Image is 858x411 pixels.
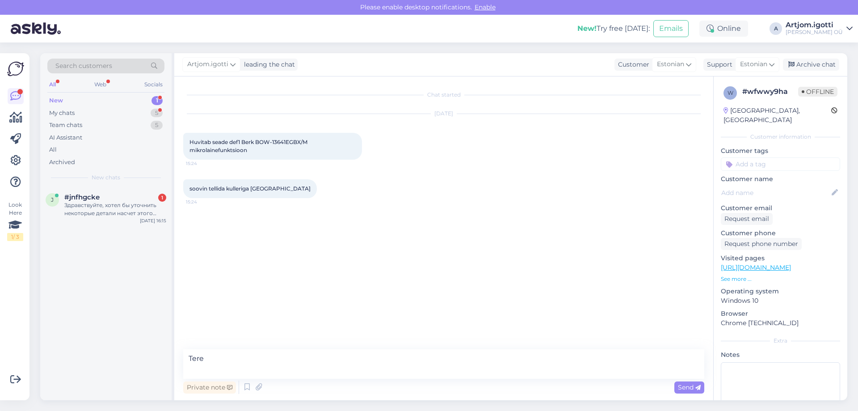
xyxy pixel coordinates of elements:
[186,160,219,167] span: 15:24
[721,263,791,271] a: [URL][DOMAIN_NAME]
[158,194,166,202] div: 1
[798,87,837,97] span: Offline
[7,233,23,241] div: 1 / 3
[186,199,219,205] span: 15:24
[657,59,684,69] span: Estonian
[151,96,163,105] div: 1
[140,217,166,224] div: [DATE] 16:15
[55,61,112,71] span: Search customers
[786,29,843,36] div: [PERSON_NAME] OÜ
[47,79,58,90] div: All
[786,21,843,29] div: Artjom.igotti
[143,79,164,90] div: Socials
[49,109,75,118] div: My chats
[151,109,163,118] div: 5
[721,318,840,328] p: Chrome [TECHNICAL_ID]
[93,79,108,90] div: Web
[721,157,840,171] input: Add a tag
[721,146,840,156] p: Customer tags
[49,158,75,167] div: Archived
[183,381,236,394] div: Private note
[678,383,701,391] span: Send
[151,121,163,130] div: 5
[472,3,498,11] span: Enable
[7,60,24,77] img: Askly Logo
[49,121,82,130] div: Team chats
[721,337,840,345] div: Extra
[92,174,120,182] span: New chats
[721,133,840,141] div: Customer information
[577,24,597,33] b: New!
[699,21,748,37] div: Online
[723,106,831,125] div: [GEOGRAPHIC_DATA], [GEOGRAPHIC_DATA]
[721,350,840,360] p: Notes
[189,185,311,192] span: soovin tellida kulleriga [GEOGRAPHIC_DATA]
[721,238,802,250] div: Request phone number
[783,59,839,71] div: Archive chat
[189,139,309,153] span: Huvitab seade def1 Berk BOW-13641EGBX/M mikrolainefunktsioon
[721,174,840,184] p: Customer name
[64,201,166,217] div: Здравствуйте, хотел бы уточнить некоторые детали насчет этого телевизора - LG OLED65G42LW 4K OLED...
[183,91,704,99] div: Chat started
[721,254,840,263] p: Visited pages
[64,193,100,201] span: #jnfhgcke
[614,60,649,69] div: Customer
[49,96,63,105] div: New
[721,203,840,213] p: Customer email
[49,145,57,154] div: All
[721,296,840,305] p: Windows 10
[49,133,82,142] div: AI Assistant
[183,110,704,118] div: [DATE]
[183,349,704,379] textarea: Tere
[703,60,732,69] div: Support
[770,22,782,35] div: A
[721,229,840,238] p: Customer phone
[728,89,733,96] span: w
[742,86,798,97] div: # wfwwy9ha
[7,201,23,241] div: Look Here
[721,287,840,296] p: Operating system
[51,196,54,203] span: j
[721,188,830,198] input: Add name
[187,59,228,69] span: Artjom.igotti
[740,59,767,69] span: Estonian
[577,23,650,34] div: Try free [DATE]:
[653,20,689,37] button: Emails
[721,213,773,225] div: Request email
[721,275,840,283] p: See more ...
[786,21,853,36] a: Artjom.igotti[PERSON_NAME] OÜ
[721,309,840,318] p: Browser
[240,60,295,69] div: leading the chat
